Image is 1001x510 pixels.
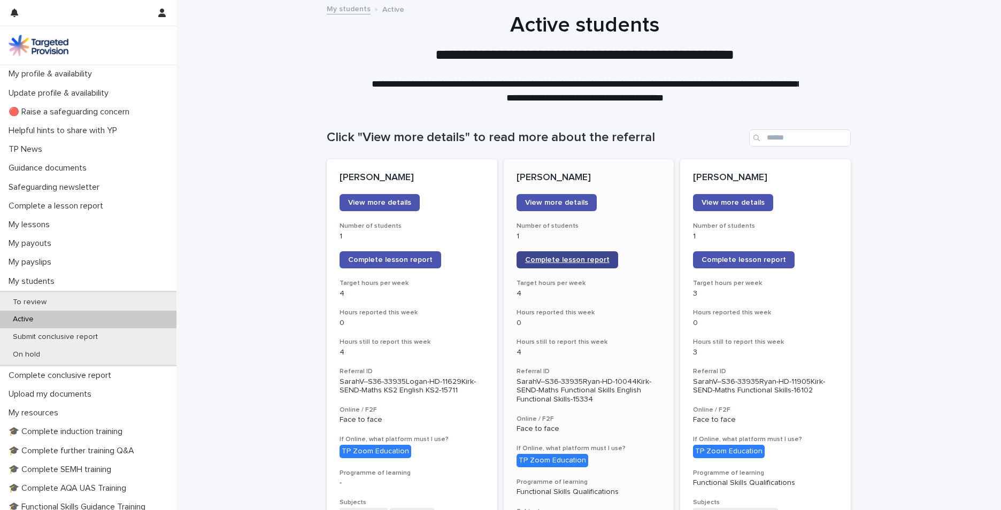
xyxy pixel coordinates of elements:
[340,498,484,507] h3: Subjects
[693,478,838,488] p: Functional Skills Qualifications
[517,415,661,423] h3: Online / F2F
[4,446,143,456] p: 🎓 Complete further training Q&A
[517,454,588,467] div: TP Zoom Education
[340,251,441,268] a: Complete lesson report
[340,222,484,230] h3: Number of students
[4,144,51,154] p: TP News
[517,488,661,497] p: Functional Skills Qualifications
[340,367,484,376] h3: Referral ID
[517,424,661,434] p: Face to face
[4,238,60,249] p: My payouts
[323,12,847,38] h1: Active students
[382,3,404,14] p: Active
[517,338,661,346] h3: Hours still to report this week
[4,276,63,287] p: My students
[693,222,838,230] h3: Number of students
[340,377,484,396] p: SarahV--S36-33935Logan-HD-11629Kirk-SEND-Maths KS2 English KS2-15711
[693,406,838,414] h3: Online / F2F
[4,427,131,437] p: 🎓 Complete induction training
[693,338,838,346] h3: Hours still to report this week
[4,182,108,192] p: Safeguarding newsletter
[517,289,661,298] p: 4
[517,478,661,486] h3: Programme of learning
[327,130,745,145] h1: Click "View more details" to read more about the referral
[340,232,484,241] p: 1
[4,220,58,230] p: My lessons
[348,256,433,264] span: Complete lesson report
[340,172,484,184] p: [PERSON_NAME]
[4,88,117,98] p: Update profile & availability
[693,319,838,328] p: 0
[340,435,484,444] h3: If Online, what platform must I use?
[4,107,138,117] p: 🔴 Raise a safeguarding concern
[517,308,661,317] h3: Hours reported this week
[340,194,420,211] a: View more details
[340,289,484,298] p: 4
[693,289,838,298] p: 3
[340,406,484,414] h3: Online / F2F
[693,232,838,241] p: 1
[702,199,765,206] span: View more details
[4,298,55,307] p: To review
[517,172,661,184] p: [PERSON_NAME]
[340,469,484,477] h3: Programme of learning
[340,478,484,488] p: -
[693,415,838,424] p: Face to face
[340,308,484,317] h3: Hours reported this week
[517,319,661,328] p: 0
[693,445,765,458] div: TP Zoom Education
[517,367,661,376] h3: Referral ID
[517,444,661,453] h3: If Online, what platform must I use?
[340,338,484,346] h3: Hours still to report this week
[693,348,838,357] p: 3
[340,319,484,328] p: 0
[4,483,135,493] p: 🎓 Complete AQA UAS Training
[4,350,49,359] p: On hold
[525,199,588,206] span: View more details
[693,367,838,376] h3: Referral ID
[517,194,597,211] a: View more details
[693,435,838,444] h3: If Online, what platform must I use?
[4,333,106,342] p: Submit conclusive report
[4,126,126,136] p: Helpful hints to share with YP
[517,251,618,268] a: Complete lesson report
[340,279,484,288] h3: Target hours per week
[517,377,661,404] p: SarahV--S36-33935Ryan-HD-10044Kirk-SEND-Maths Functional Skills English Functional Skills-15334
[4,389,100,399] p: Upload my documents
[4,370,120,381] p: Complete conclusive report
[693,172,838,184] p: [PERSON_NAME]
[4,69,101,79] p: My profile & availability
[749,129,851,146] input: Search
[693,251,795,268] a: Complete lesson report
[693,308,838,317] h3: Hours reported this week
[517,279,661,288] h3: Target hours per week
[4,163,95,173] p: Guidance documents
[4,315,42,324] p: Active
[4,201,112,211] p: Complete a lesson report
[4,465,120,475] p: 🎓 Complete SEMH training
[693,498,838,507] h3: Subjects
[4,408,67,418] p: My resources
[9,35,68,56] img: M5nRWzHhSzIhMunXDL62
[517,222,661,230] h3: Number of students
[525,256,610,264] span: Complete lesson report
[340,415,484,424] p: Face to face
[693,194,773,211] a: View more details
[327,2,371,14] a: My students
[693,469,838,477] h3: Programme of learning
[693,279,838,288] h3: Target hours per week
[693,377,838,396] p: SarahV--S36-33935Ryan-HD-11905Kirk-SEND-Maths Functional Skills-16102
[340,348,484,357] p: 4
[517,232,661,241] p: 1
[348,199,411,206] span: View more details
[702,256,786,264] span: Complete lesson report
[4,257,60,267] p: My payslips
[340,445,411,458] div: TP Zoom Education
[517,348,661,357] p: 4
